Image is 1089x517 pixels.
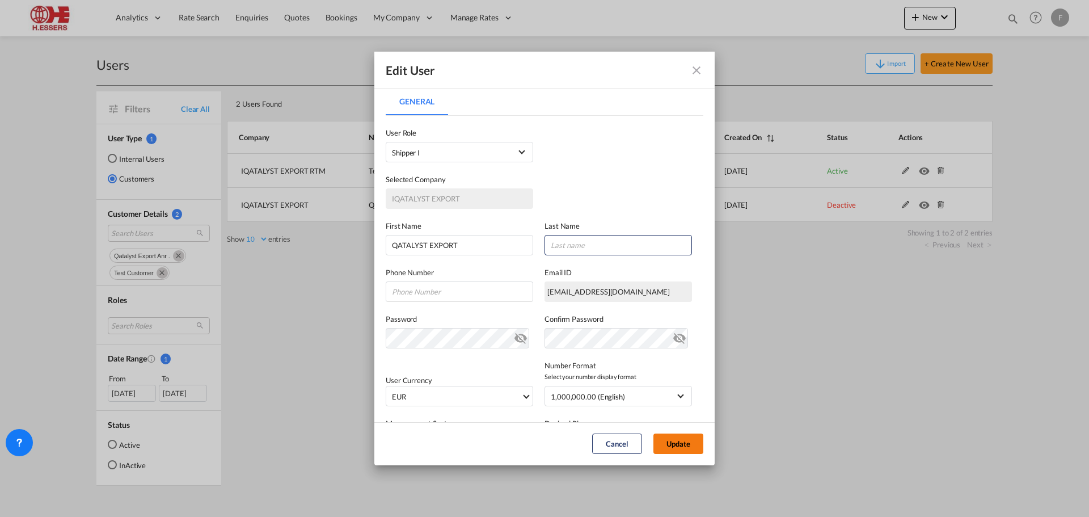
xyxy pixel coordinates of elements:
div: 1,000,000.00 (English) [551,392,625,401]
md-icon: icon-eye-off [514,329,527,343]
label: Measurement System [386,418,533,429]
input: Last name [544,235,692,255]
div: test2@gmail.com [544,281,692,302]
label: Email ID [544,267,692,278]
label: Phone Number [386,267,533,278]
md-select: Select Currency: € EUREuro [386,386,533,406]
label: User Currency [386,376,432,385]
label: Confirm Password [544,313,692,325]
div: Shipper I [392,148,420,157]
label: First Name [386,220,533,232]
md-icon: icon-eye-off [673,329,686,343]
span: EUR [392,391,521,402]
label: Last Name [544,220,692,232]
label: Password [386,313,533,325]
md-tab-item: General [386,88,448,115]
md-select: {{(ctrl.parent.createData.viewShipper && !ctrl.parent.createData.user_data.role_id) ? 'N/A' : 'Se... [386,142,533,162]
md-pagination-wrapper: Use the left and right arrow keys to navigate between tabs [386,88,459,115]
input: First name [386,235,533,255]
button: Cancel [592,434,642,454]
label: Selected Company [386,174,533,185]
md-dialog: General General ... [374,52,715,465]
button: Update [653,434,703,454]
div: Edit User [386,63,435,78]
label: User Role [386,127,533,138]
input: Selected Company [386,188,533,209]
label: Number Format [544,360,692,371]
label: Decimal Places [544,418,692,429]
md-icon: icon-close fg-AAA8AD [690,64,703,77]
span: Select your number display format [544,371,692,383]
button: icon-close fg-AAA8AD [685,59,708,82]
input: Phone Number [386,281,533,302]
